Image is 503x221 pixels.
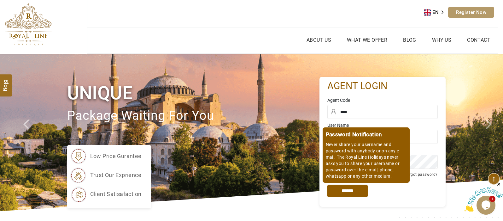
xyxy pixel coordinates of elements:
[405,172,437,177] a: Forgot password?
[345,35,389,45] a: What we Offer
[327,80,438,92] h2: agent login
[448,7,494,18] a: Register Now
[67,81,319,105] h1: Unique
[327,97,438,103] label: Agent Code
[334,173,359,177] label: Remember me
[2,79,10,84] span: Blog
[464,181,503,212] iframe: chat widget
[424,8,448,17] aside: Language selected: English
[305,35,333,45] a: About Us
[70,186,142,202] li: client satisafaction
[424,8,448,17] a: EN
[424,8,448,17] div: Language
[465,35,492,45] a: Contact
[327,147,438,153] label: Password
[70,148,142,164] li: low price gurantee
[478,54,503,211] a: Check next image
[5,3,52,46] img: The Royal Line Holidays
[327,122,438,128] label: User Name
[401,35,418,45] a: Blog
[15,54,40,211] a: Check next prev
[67,105,319,126] p: package waiting for you
[70,167,142,183] li: trust our exprience
[430,35,453,45] a: Why Us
